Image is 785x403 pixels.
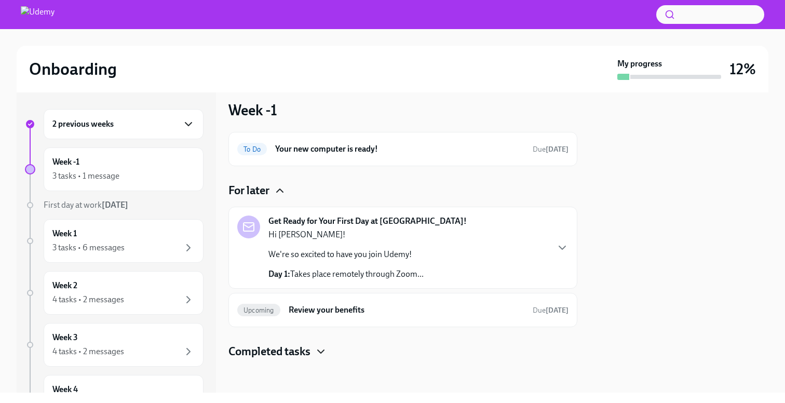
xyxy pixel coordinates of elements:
[52,228,77,239] h6: Week 1
[533,145,569,154] span: Due
[52,118,114,130] h6: 2 previous weeks
[533,305,569,315] span: September 15th, 2025 10:00
[237,306,280,314] span: Upcoming
[533,306,569,315] span: Due
[44,200,128,210] span: First day at work
[52,346,124,357] div: 4 tasks • 2 messages
[546,306,569,315] strong: [DATE]
[289,304,524,316] h6: Review your benefits
[228,183,577,198] div: For later
[52,170,119,182] div: 3 tasks • 1 message
[25,147,204,191] a: Week -13 tasks • 1 message
[237,145,267,153] span: To Do
[44,109,204,139] div: 2 previous weeks
[52,280,77,291] h6: Week 2
[228,344,577,359] div: Completed tasks
[102,200,128,210] strong: [DATE]
[21,6,55,23] img: Udemy
[52,242,125,253] div: 3 tasks • 6 messages
[275,143,524,155] h6: Your new computer is ready!
[268,268,424,280] p: Takes place remotely through Zoom...
[25,219,204,263] a: Week 13 tasks • 6 messages
[52,294,124,305] div: 4 tasks • 2 messages
[268,249,424,260] p: We're so excited to have you join Udemy!
[25,271,204,315] a: Week 24 tasks • 2 messages
[617,58,662,70] strong: My progress
[228,101,277,119] h3: Week -1
[268,269,290,279] strong: Day 1:
[533,144,569,154] span: September 6th, 2025 13:00
[729,60,756,78] h3: 12%
[228,344,310,359] h4: Completed tasks
[237,141,569,157] a: To DoYour new computer is ready!Due[DATE]
[546,145,569,154] strong: [DATE]
[29,59,117,79] h2: Onboarding
[52,384,78,395] h6: Week 4
[228,183,269,198] h4: For later
[237,302,569,318] a: UpcomingReview your benefitsDue[DATE]
[25,323,204,367] a: Week 34 tasks • 2 messages
[25,199,204,211] a: First day at work[DATE]
[52,332,78,343] h6: Week 3
[268,216,467,227] strong: Get Ready for Your First Day at [GEOGRAPHIC_DATA]!
[268,229,424,240] p: Hi [PERSON_NAME]!
[52,156,79,168] h6: Week -1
